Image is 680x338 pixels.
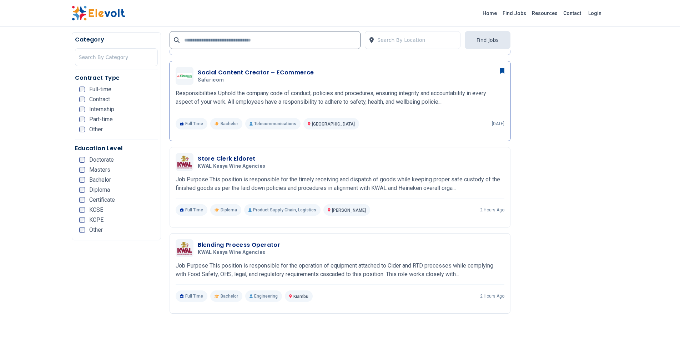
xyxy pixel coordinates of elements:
[79,87,85,92] input: Full-time
[244,204,321,216] p: Product Supply Chain, Logistics
[89,107,114,112] span: Internship
[79,117,85,122] input: Part-time
[500,8,529,19] a: Find Jobs
[79,177,85,183] input: Bachelor
[79,197,85,203] input: Certificate
[89,87,111,92] span: Full-time
[560,8,584,19] a: Contact
[198,163,265,170] span: KWAL Kenya Wine Agencies
[176,118,207,129] p: Full Time
[584,6,606,20] a: Login
[465,31,510,49] button: Find Jobs
[293,294,308,299] span: Kiambu
[176,89,504,106] p: Responsibilities Uphold the company code of conduct, policies and procedures, ensuring integrity ...
[89,187,110,193] span: Diploma
[72,6,125,21] img: Elevolt
[89,207,103,213] span: KCSE
[89,197,115,203] span: Certificate
[176,290,207,302] p: Full Time
[221,121,238,127] span: Bachelor
[176,153,504,216] a: KWAL Kenya Wine AgenciesStore Clerk EldoretKWAL Kenya Wine AgenciesJob Purpose This position is r...
[312,122,355,127] span: [GEOGRAPHIC_DATA]
[79,167,85,173] input: Masters
[177,73,192,79] img: Safaricom
[79,227,85,233] input: Other
[79,207,85,213] input: KCSE
[176,261,504,279] p: Job Purpose This position is responsible for the operation of equipment attached to Cider and RTD...
[79,97,85,102] input: Contract
[89,127,103,132] span: Other
[89,227,103,233] span: Other
[198,249,265,256] span: KWAL Kenya Wine Agencies
[529,8,560,19] a: Resources
[221,293,238,299] span: Bachelor
[89,97,110,102] span: Contract
[177,242,192,255] img: KWAL Kenya Wine Agencies
[245,290,282,302] p: Engineering
[79,107,85,112] input: Internship
[89,157,114,163] span: Doctorate
[332,208,366,213] span: [PERSON_NAME]
[198,155,268,163] h3: Store Clerk Eldoret
[75,144,158,153] h5: Education Level
[79,187,85,193] input: Diploma
[89,167,110,173] span: Masters
[177,156,192,169] img: KWAL Kenya Wine Agencies
[79,127,85,132] input: Other
[519,32,609,247] iframe: Advertisement
[176,175,504,192] p: Job Purpose This position is responsible for the timely receiving and dispatch of goods while kee...
[198,68,314,77] h3: Social Content Creator – ECommerce
[198,241,280,249] h3: Blending Process Operator
[198,77,224,83] span: Safaricom
[89,217,104,223] span: KCPE
[245,118,301,129] p: Telecommunications
[79,157,85,163] input: Doctorate
[176,239,504,302] a: KWAL Kenya Wine AgenciesBlending Process OperatorKWAL Kenya Wine AgenciesJob Purpose This positio...
[480,8,500,19] a: Home
[480,207,504,213] p: 2 hours ago
[176,67,504,129] a: SafaricomSocial Content Creator – ECommerceSafaricomResponsibilities Uphold the company code of c...
[492,121,504,127] p: [DATE]
[79,217,85,223] input: KCPE
[176,204,207,216] p: Full Time
[644,304,680,338] iframe: Chat Widget
[89,177,111,183] span: Bachelor
[480,293,504,299] p: 2 hours ago
[89,117,113,122] span: Part-time
[75,74,158,82] h5: Contract Type
[221,207,237,213] span: Diploma
[75,35,158,44] h5: Category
